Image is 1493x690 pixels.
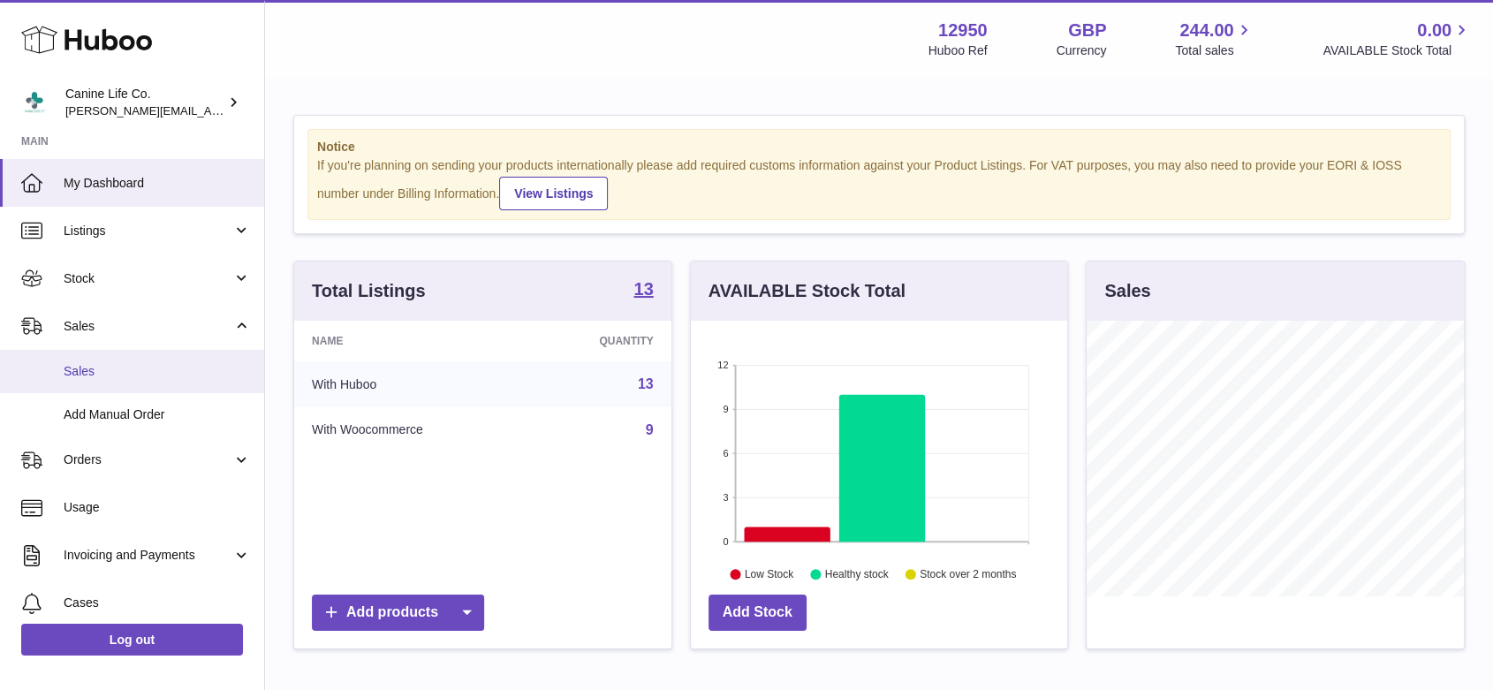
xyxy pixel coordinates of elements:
strong: 13 [633,280,653,298]
text: 3 [723,492,728,503]
strong: GBP [1068,19,1106,42]
span: Total sales [1175,42,1254,59]
a: 13 [633,280,653,301]
div: Huboo Ref [928,42,988,59]
text: Healthy stock [825,568,890,580]
a: 244.00 Total sales [1175,19,1254,59]
text: 0 [723,536,728,547]
strong: Notice [317,139,1441,155]
a: Add products [312,595,484,631]
span: My Dashboard [64,175,251,192]
span: Orders [64,451,232,468]
th: Name [294,321,528,361]
span: 0.00 [1417,19,1451,42]
text: 12 [717,360,728,370]
span: Invoicing and Payments [64,547,232,564]
h3: Total Listings [312,279,426,303]
span: Usage [64,499,251,516]
span: [PERSON_NAME][EMAIL_ADDRESS][DOMAIN_NAME] [65,103,354,118]
span: 244.00 [1179,19,1233,42]
a: Log out [21,624,243,656]
img: kevin@clsgltd.co.uk [21,89,48,116]
text: 9 [723,404,728,414]
span: AVAILABLE Stock Total [1322,42,1472,59]
span: Add Manual Order [64,406,251,423]
div: Canine Life Co. [65,86,224,119]
a: 13 [638,376,654,391]
a: 0.00 AVAILABLE Stock Total [1322,19,1472,59]
text: Low Stock [745,568,794,580]
text: 6 [723,448,728,459]
span: Cases [64,595,251,611]
h3: AVAILABLE Stock Total [709,279,906,303]
div: Currency [1057,42,1107,59]
strong: 12950 [938,19,988,42]
span: Listings [64,223,232,239]
span: Stock [64,270,232,287]
a: 9 [646,422,654,437]
div: If you're planning on sending your products internationally please add required customs informati... [317,157,1441,210]
a: Add Stock [709,595,807,631]
a: View Listings [499,177,608,210]
td: With Woocommerce [294,407,528,453]
text: Stock over 2 months [920,568,1016,580]
h3: Sales [1104,279,1150,303]
td: With Huboo [294,361,528,407]
span: Sales [64,318,232,335]
th: Quantity [528,321,671,361]
span: Sales [64,363,251,380]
